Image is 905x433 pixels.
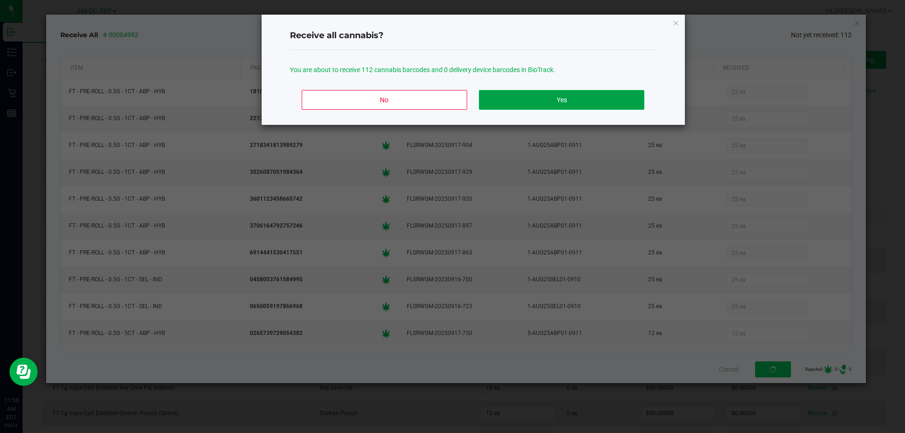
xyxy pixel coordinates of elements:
h4: Receive all cannabis? [290,30,657,42]
button: Yes [479,90,644,110]
button: Close [673,17,679,28]
button: No [302,90,467,110]
p: You are about to receive 112 cannabis barcodes and 0 delivery device barcodes in BioTrack. [290,65,657,75]
iframe: Resource center [9,358,38,386]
